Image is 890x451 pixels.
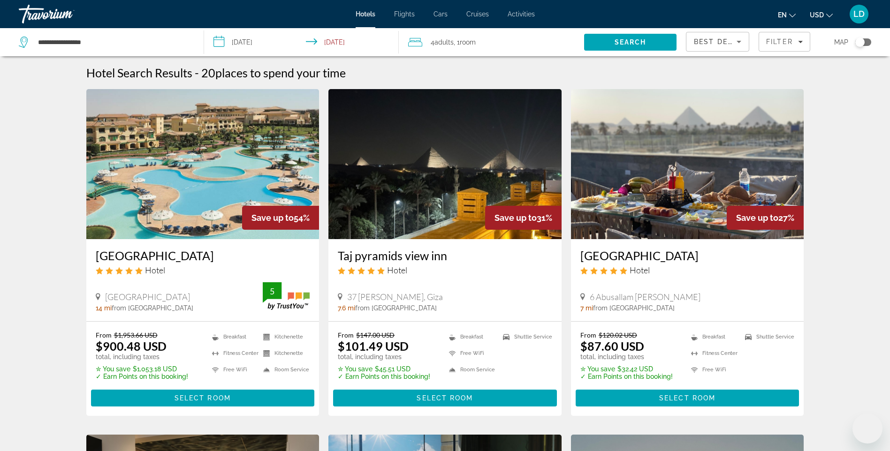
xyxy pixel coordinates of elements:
[259,364,310,376] li: Room Service
[114,331,158,339] del: $1,953.66 USD
[96,265,310,275] div: 5 star Hotel
[215,66,346,80] span: places to spend your time
[259,347,310,359] li: Kitchenette
[810,11,824,19] span: USD
[417,394,473,402] span: Select Room
[580,365,673,373] p: $32.42 USD
[96,373,188,380] p: ✓ Earn Points on this booking!
[766,38,793,45] span: Filter
[86,66,192,80] h1: Hotel Search Results
[91,392,315,402] a: Select Room
[195,66,199,80] span: -
[355,304,437,312] span: from [GEOGRAPHIC_DATA]
[338,265,552,275] div: 5 star Hotel
[338,365,373,373] span: ✮ You save
[333,392,557,402] a: Select Room
[263,282,310,310] img: TrustYou guest rating badge
[580,265,795,275] div: 5 star Hotel
[686,347,740,359] li: Fitness Center
[847,4,871,24] button: User Menu
[444,347,498,359] li: Free WiFi
[96,331,112,339] span: From
[338,331,354,339] span: From
[207,347,259,359] li: Fitness Center
[19,2,113,26] a: Travorium
[434,10,448,18] a: Cars
[394,10,415,18] span: Flights
[494,213,537,223] span: Save up to
[571,89,804,239] img: Galleria Pyramids View Hotel
[347,292,443,302] span: 37 [PERSON_NAME], Giza
[96,304,112,312] span: 14 mi
[338,248,552,263] a: Taj pyramids view inn
[96,248,310,263] a: [GEOGRAPHIC_DATA]
[201,66,346,80] h2: 20
[580,248,795,263] a: [GEOGRAPHIC_DATA]
[431,36,454,49] span: 4
[593,304,675,312] span: from [GEOGRAPHIC_DATA]
[508,10,535,18] a: Activities
[145,265,165,275] span: Hotel
[694,38,743,45] span: Best Deals
[333,390,557,406] button: Select Room
[485,206,562,230] div: 31%
[356,331,395,339] del: $147.00 USD
[727,206,804,230] div: 27%
[175,394,231,402] span: Select Room
[615,38,647,46] span: Search
[207,331,259,343] li: Breakfast
[659,394,715,402] span: Select Room
[740,331,794,343] li: Shuttle Service
[96,339,167,353] ins: $900.48 USD
[338,339,409,353] ins: $101.49 USD
[259,331,310,343] li: Kitchenette
[338,365,430,373] p: $45.51 USD
[454,36,476,49] span: , 1
[580,331,596,339] span: From
[328,89,562,239] img: Taj pyramids view inn
[251,213,294,223] span: Save up to
[444,364,498,376] li: Room Service
[580,353,673,361] p: total, including taxes
[630,265,650,275] span: Hotel
[96,365,130,373] span: ✮ You save
[356,10,375,18] a: Hotels
[338,304,355,312] span: 7.6 mi
[686,364,740,376] li: Free WiFi
[580,304,593,312] span: 7 mi
[105,292,190,302] span: [GEOGRAPHIC_DATA]
[466,10,489,18] a: Cruises
[736,213,778,223] span: Save up to
[810,8,833,22] button: Change currency
[263,286,281,297] div: 5
[399,28,584,56] button: Travelers: 4 adults, 0 children
[852,413,882,443] iframe: Button to launch messaging window
[242,206,319,230] div: 54%
[576,392,799,402] a: Select Room
[444,331,498,343] li: Breakfast
[96,353,188,361] p: total, including taxes
[853,9,865,19] span: LD
[848,38,871,46] button: Toggle map
[86,89,319,239] img: Mövenpick Hotel Cairo Media City
[590,292,700,302] span: 6 Abusallam [PERSON_NAME]
[460,38,476,46] span: Room
[96,365,188,373] p: $1,053.18 USD
[498,331,552,343] li: Shuttle Service
[580,373,673,380] p: ✓ Earn Points on this booking!
[207,364,259,376] li: Free WiFi
[338,353,430,361] p: total, including taxes
[338,373,430,380] p: ✓ Earn Points on this booking!
[580,365,615,373] span: ✮ You save
[694,36,741,47] mat-select: Sort by
[580,339,644,353] ins: $87.60 USD
[204,28,399,56] button: Select check in and out date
